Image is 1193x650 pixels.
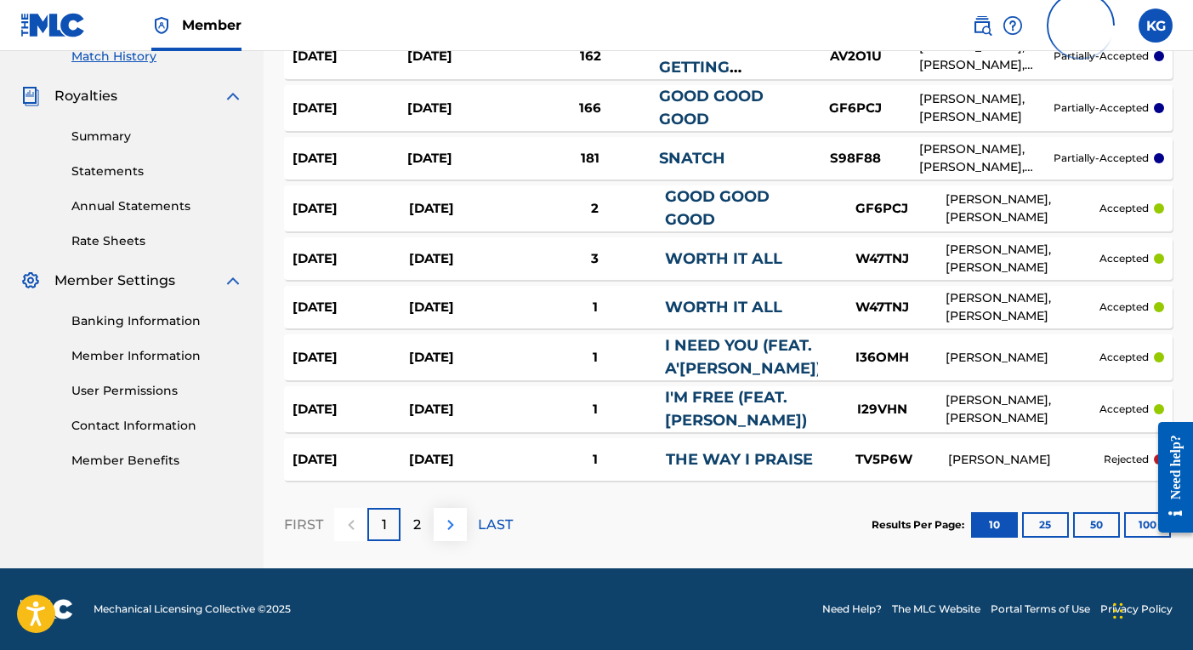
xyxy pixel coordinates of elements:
[71,382,243,400] a: User Permissions
[946,191,1099,226] div: [PERSON_NAME], [PERSON_NAME]
[659,35,736,100] a: ALREADY GETTING BETTER
[872,517,969,533] p: Results Per Page:
[1099,251,1149,266] p: accepted
[284,515,323,535] p: FIRST
[919,90,1054,126] div: [PERSON_NAME], [PERSON_NAME]
[20,86,41,106] img: Royalties
[293,199,409,219] div: [DATE]
[293,99,407,118] div: [DATE]
[182,15,241,35] span: Member
[1073,512,1120,538] button: 50
[293,400,409,419] div: [DATE]
[665,388,807,430] a: I'M FREE (FEAT. [PERSON_NAME])
[946,391,1099,427] div: [PERSON_NAME], [PERSON_NAME]
[478,515,513,535] p: LAST
[1054,100,1149,116] p: partially-accepted
[1022,512,1069,538] button: 25
[991,602,1090,617] a: Portal Terms of Use
[293,450,409,470] div: [DATE]
[665,249,782,268] a: WORTH IT ALL
[972,9,992,43] a: Public Search
[972,15,992,36] img: search
[946,349,1099,367] div: [PERSON_NAME]
[525,199,665,219] div: 2
[409,199,525,219] div: [DATE]
[407,99,522,118] div: [DATE]
[409,249,525,269] div: [DATE]
[821,450,948,470] div: TV5P6W
[521,47,659,66] div: 162
[665,298,782,316] a: WORTH IT ALL
[293,149,407,168] div: [DATE]
[409,450,525,470] div: [DATE]
[665,187,770,229] a: GOOD GOOD GOOD
[1113,585,1123,636] div: Drag
[525,298,665,317] div: 1
[919,38,1054,74] div: [PERSON_NAME], [PERSON_NAME], [PERSON_NAME]
[1104,452,1149,467] p: rejected
[71,128,243,145] a: Summary
[407,149,522,168] div: [DATE]
[293,298,409,317] div: [DATE]
[20,271,41,291] img: Member Settings
[71,197,243,215] a: Annual Statements
[919,140,1054,176] div: [PERSON_NAME], [PERSON_NAME], [PERSON_NAME]
[54,86,117,106] span: Royalties
[666,450,813,469] a: THE WAY I PRAISE
[948,451,1104,469] div: [PERSON_NAME]
[822,602,882,617] a: Need Help?
[54,271,175,291] span: Member Settings
[525,249,665,269] div: 3
[818,249,946,269] div: W47TNJ
[818,199,946,219] div: GF6PCJ
[1003,9,1023,43] div: Help
[525,400,665,419] div: 1
[521,99,659,118] div: 166
[1003,15,1023,36] img: help
[818,400,946,419] div: I29VHN
[71,312,243,330] a: Banking Information
[409,348,525,368] div: [DATE]
[71,48,243,66] a: Match History
[1099,299,1149,315] p: accepted
[792,47,919,66] div: AV2O1U
[792,149,919,168] div: S98F88
[223,86,243,106] img: expand
[1054,151,1149,166] p: partially-accepted
[20,599,73,619] img: logo
[409,400,525,419] div: [DATE]
[818,348,946,368] div: I36OMH
[293,47,407,66] div: [DATE]
[223,271,243,291] img: expand
[293,348,409,368] div: [DATE]
[1145,408,1193,548] iframe: Resource Center
[946,289,1099,325] div: [PERSON_NAME], [PERSON_NAME]
[71,417,243,435] a: Contact Information
[71,162,243,180] a: Statements
[151,15,172,36] img: Top Rightsholder
[818,298,946,317] div: W47TNJ
[71,232,243,250] a: Rate Sheets
[946,241,1099,277] div: [PERSON_NAME], [PERSON_NAME]
[94,602,291,617] span: Mechanical Licensing Collective © 2025
[1099,201,1149,216] p: accepted
[382,515,387,535] p: 1
[971,512,1018,538] button: 10
[413,515,421,535] p: 2
[1108,568,1193,650] div: Chat Widget
[1139,9,1173,43] div: User Menu
[521,149,659,168] div: 181
[659,149,725,168] a: SNATCH
[71,347,243,365] a: Member Information
[1124,512,1171,538] button: 100
[1099,350,1149,365] p: accepted
[659,87,764,128] a: GOOD GOOD GOOD
[665,336,821,378] a: I NEED YOU (FEAT. A'[PERSON_NAME])
[1100,602,1173,617] a: Privacy Policy
[71,452,243,470] a: Member Benefits
[525,348,665,368] div: 1
[440,515,461,535] img: right
[293,249,409,269] div: [DATE]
